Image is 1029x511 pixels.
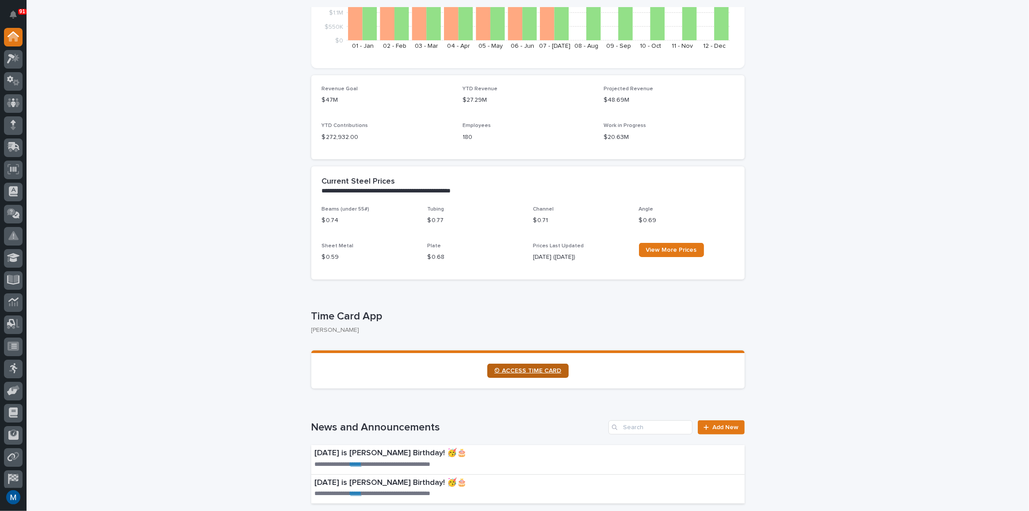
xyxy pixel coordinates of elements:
p: $ 0.68 [428,253,523,262]
span: ⏲ ACCESS TIME CARD [494,368,562,374]
p: $20.63M [604,133,734,142]
p: $ 272,932.00 [322,133,452,142]
text: 05 - May [478,43,503,49]
p: $48.69M [604,96,734,105]
input: Search [608,420,692,434]
p: $27.29M [463,96,593,105]
text: 10 - Oct [640,43,661,49]
p: [DATE] is [PERSON_NAME] Birthday! 🥳🎂 [315,478,613,488]
text: 12 - Dec [703,43,726,49]
span: View More Prices [646,247,697,253]
a: ⏲ ACCESS TIME CARD [487,364,569,378]
text: 06 - Jun [511,43,534,49]
span: Plate [428,243,441,249]
p: $ 0.59 [322,253,417,262]
a: Add New [698,420,744,434]
span: Revenue Goal [322,86,358,92]
p: 180 [463,133,593,142]
span: Work in Progress [604,123,646,128]
button: users-avatar [4,488,23,507]
h2: Current Steel Prices [322,177,395,187]
text: 07 - [DATE] [539,43,570,49]
span: Projected Revenue [604,86,653,92]
p: $ 0.77 [428,216,523,225]
p: $ 0.69 [639,216,734,225]
text: 04 - Apr [447,43,470,49]
span: Prices Last Updated [533,243,584,249]
p: [DATE] is [PERSON_NAME] Birthday! 🥳🎂 [315,449,616,458]
span: YTD Revenue [463,86,497,92]
a: View More Prices [639,243,704,257]
button: Notifications [4,5,23,24]
p: [DATE] ([DATE]) [533,253,628,262]
tspan: $0 [335,38,343,44]
text: 08 - Aug [574,43,598,49]
h1: News and Announcements [311,421,605,434]
text: 11 - Nov [672,43,693,49]
span: Employees [463,123,491,128]
span: YTD Contributions [322,123,368,128]
span: Channel [533,207,554,212]
p: $ 0.74 [322,216,417,225]
span: Beams (under 55#) [322,207,370,212]
p: 91 [19,8,25,15]
p: Time Card App [311,310,741,323]
p: [PERSON_NAME] [311,327,738,334]
text: 03 - Mar [415,43,438,49]
p: $ 0.71 [533,216,628,225]
div: Notifications91 [11,11,23,25]
span: Sheet Metal [322,243,354,249]
p: $47M [322,96,452,105]
span: Add New [713,424,739,430]
text: 02 - Feb [383,43,406,49]
tspan: $1.1M [329,10,343,16]
span: Tubing [428,207,444,212]
tspan: $550K [325,24,343,30]
text: 09 - Sep [606,43,631,49]
text: 01 - Jan [352,43,373,49]
span: Angle [639,207,654,212]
